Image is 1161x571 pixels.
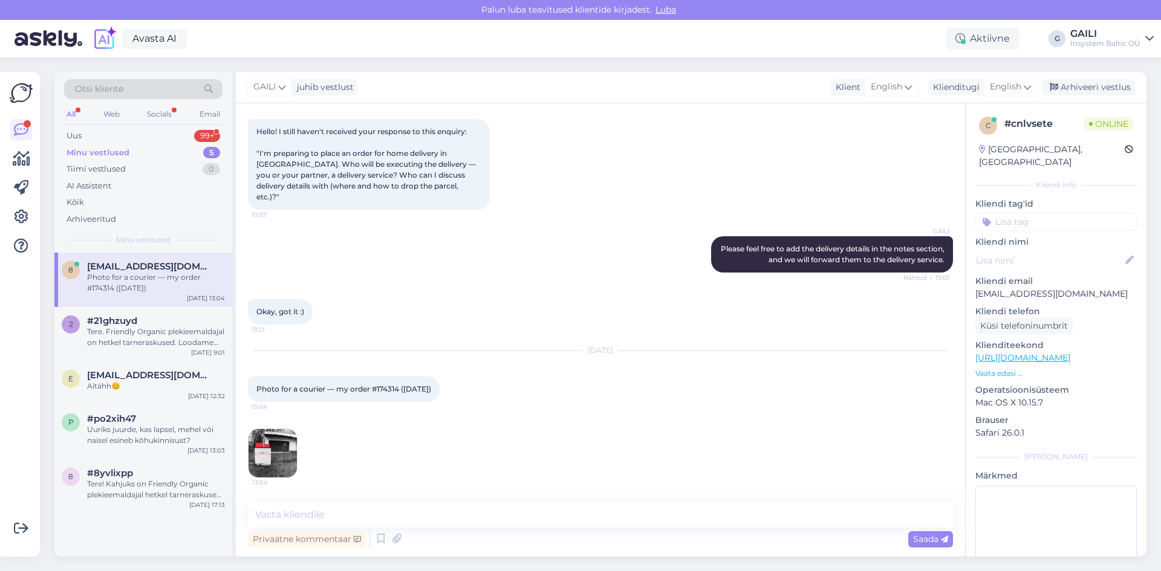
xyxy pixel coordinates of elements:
span: p [68,418,74,427]
span: English [871,80,902,94]
span: Minu vestlused [116,234,171,245]
p: Kliendi email [975,275,1137,288]
p: Kliendi telefon [975,305,1137,318]
img: Attachment [249,429,297,477]
div: Photo for a courier — my order #174314 ([DATE]) [87,272,225,294]
div: GAILI [1070,29,1140,39]
span: Otsi kliente [75,83,123,95]
div: Kõik [67,196,84,208]
span: Online [1084,117,1133,131]
span: 8 [68,265,73,274]
p: Kliendi tag'id [975,198,1137,210]
div: juhib vestlust [292,81,354,94]
p: Brauser [975,414,1137,427]
span: Hello! I still haven't received your response to this enquiry: "I'm preparing to place an order f... [256,127,478,201]
div: Klient [831,81,860,94]
p: Operatsioonisüsteem [975,384,1137,396]
div: Privaatne kommentaar [248,531,366,547]
div: Kliendi info [975,179,1137,190]
div: 0 [203,163,220,175]
span: Photo for a courier — my order #174314 ([DATE]) [256,384,431,393]
span: GAILI [253,80,276,94]
a: [URL][DOMAIN_NAME] [975,352,1070,363]
div: G [1049,30,1065,47]
p: Kliendi nimi [975,236,1137,248]
div: AI Assistent [67,180,111,192]
span: c [986,121,991,130]
p: Vaata edasi ... [975,368,1137,379]
div: [DATE] 13:03 [187,446,225,455]
span: e [68,374,73,383]
div: Tere. Friendly Organic plekieemaldajal on hetkel tarneraskused. Loodame kuu [PERSON_NAME] toote u... [87,326,225,348]
span: English [990,80,1021,94]
span: 2 [69,320,73,329]
a: Avasta AI [122,28,187,49]
div: [DATE] 9:01 [191,348,225,357]
div: Insystem Baltic OÜ [1070,39,1140,48]
div: Arhiveeritud [67,213,116,225]
div: 99+ [194,130,220,142]
span: Okay, got it :) [256,307,304,316]
div: Web [101,106,122,122]
span: #21ghzuyd [87,315,137,326]
div: Klienditugi [928,81,980,94]
span: 13:04 [252,402,297,411]
div: [PERSON_NAME] [975,451,1137,462]
div: [DATE] [248,345,953,356]
span: Saada [913,534,948,544]
div: Email [197,106,223,122]
div: Minu vestlused [67,147,129,159]
img: explore-ai [92,26,117,51]
p: Märkmed [975,469,1137,482]
div: Aktiivne [946,28,1020,50]
div: Socials [145,106,174,122]
span: #po2xih47 [87,413,136,424]
p: Safari 26.0.1 [975,427,1137,439]
div: [DATE] 17:13 [189,500,225,509]
input: Lisa tag [975,213,1137,231]
span: GAILI [904,227,949,236]
span: 8 [68,472,73,481]
div: Uus [67,130,82,142]
span: 13:04 [252,478,298,487]
img: Askly Logo [10,82,33,105]
div: # cnlvsete [1004,117,1084,131]
span: eleensitska@gmail.com [87,370,213,381]
span: 13:21 [252,325,297,334]
div: Uuriks juurde, kas lapsel, mehel või naisel esineb kõhukinnisust? [87,424,225,446]
div: All [64,106,78,122]
div: 5 [203,147,220,159]
p: [EMAIL_ADDRESS][DOMAIN_NAME] [975,288,1137,300]
span: Nähtud ✓ 13:01 [903,273,949,282]
span: Please feel free to add the delivery details in the notes section, and we will forward them to th... [721,244,946,264]
div: Aitähh😊 [87,381,225,392]
div: Küsi telefoninumbrit [975,318,1073,334]
span: 10:57 [252,210,297,219]
div: [GEOGRAPHIC_DATA], [GEOGRAPHIC_DATA] [979,143,1125,169]
p: Mac OS X 10.15.7 [975,396,1137,409]
div: [DATE] 12:32 [188,392,225,401]
a: GAILIInsystem Baltic OÜ [1070,29,1154,48]
span: #8yvlixpp [87,468,133,479]
div: Tere! Kahjuks on Friendly Organic plekieemaldajal hetkel tarneraskused. Loodame ise [PERSON_NAME]... [87,479,225,500]
p: Klienditeekond [975,339,1137,352]
span: Luba [652,4,680,15]
div: Tiimi vestlused [67,163,126,175]
span: 888.ad.astra@gmail.com [87,261,213,272]
input: Lisa nimi [976,254,1123,267]
div: [DATE] 13:04 [187,294,225,303]
div: Arhiveeri vestlus [1042,79,1136,95]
